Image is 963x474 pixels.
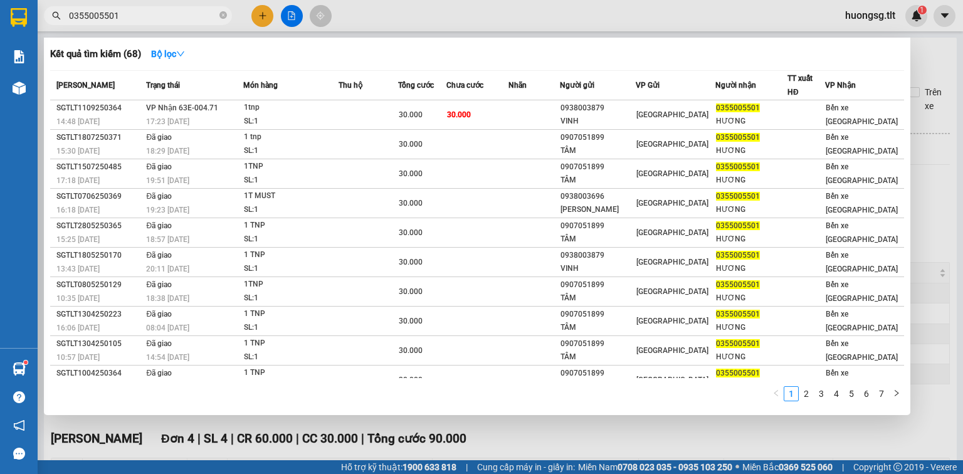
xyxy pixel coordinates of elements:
div: SL: 1 [244,203,338,217]
div: 1TNP [244,278,338,292]
div: HƯƠNG [716,115,787,128]
span: [PERSON_NAME] [56,81,115,90]
span: [GEOGRAPHIC_DATA] [636,140,708,149]
div: SGTLT1304250105 [56,337,142,350]
div: HƯƠNG [716,262,787,275]
div: SL: 1 [244,115,338,129]
span: 0355005501 [716,103,760,112]
span: Đã giao [146,251,172,260]
div: 1 TNP [244,248,338,262]
h3: Kết quả tìm kiếm ( 68 ) [50,48,141,61]
span: Bến xe [GEOGRAPHIC_DATA] [826,369,898,391]
span: VP Gửi [636,81,660,90]
span: Bến xe [GEOGRAPHIC_DATA] [826,221,898,244]
span: notification [13,419,25,431]
span: message [13,448,25,460]
div: 0907051899 [560,367,635,380]
div: TÂM [560,233,635,246]
span: 14:54 [DATE] [146,353,189,362]
div: SL: 1 [244,233,338,246]
span: 0355005501 [716,310,760,319]
a: 1 [784,387,798,401]
a: 5 [845,387,858,401]
div: TÂM [560,321,635,334]
span: [GEOGRAPHIC_DATA] [636,376,708,384]
div: TÂM [560,350,635,364]
div: TÂM [560,144,635,157]
li: Next Page [889,386,904,401]
span: Đã giao [146,162,172,171]
div: 0907051899 [560,308,635,321]
span: [GEOGRAPHIC_DATA] [636,199,708,208]
div: SGTLT1807250371 [56,131,142,144]
span: Bến xe [GEOGRAPHIC_DATA] [826,192,898,214]
span: [GEOGRAPHIC_DATA] [636,228,708,237]
li: 2 [799,386,814,401]
span: 19:23 [DATE] [146,206,189,214]
span: Thu hộ [339,81,362,90]
div: HƯƠNG [716,350,787,364]
span: 18:57 [DATE] [146,235,189,244]
div: [PERSON_NAME] [560,203,635,216]
span: 19:51 [DATE] [146,176,189,185]
span: 30.000 [399,140,423,149]
div: SL: 1 [244,350,338,364]
div: SGTLT1109250364 [56,102,142,115]
div: 0907051899 [560,161,635,174]
img: solution-icon [13,50,26,63]
span: 30.000 [399,169,423,178]
div: 0907051899 [560,131,635,144]
span: [GEOGRAPHIC_DATA] [636,346,708,355]
span: 0355005501 [716,162,760,171]
li: Previous Page [769,386,784,401]
span: 20:11 [DATE] [146,265,189,273]
span: 0355005501 [716,221,760,230]
button: right [889,386,904,401]
input: Tìm tên, số ĐT hoặc mã đơn [69,9,217,23]
span: close-circle [219,10,227,22]
div: SGTLT1507250485 [56,161,142,174]
a: 4 [829,387,843,401]
div: SGTLT0805250129 [56,278,142,292]
span: Đã giao [146,310,172,319]
span: 0355005501 [716,133,760,142]
img: warehouse-icon [13,362,26,376]
span: 30.000 [399,287,423,296]
span: Đã giao [146,133,172,142]
span: Nhãn [508,81,527,90]
div: 1 TNP [244,366,338,380]
span: 14:48 [DATE] [56,117,100,126]
div: TÂM [560,292,635,305]
span: Đã giao [146,192,172,201]
div: 1 TNP [244,307,338,321]
li: 6 [859,386,874,401]
span: 15:25 [DATE] [56,235,100,244]
div: SL: 1 [244,174,338,187]
span: [GEOGRAPHIC_DATA] [636,169,708,178]
span: 0355005501 [716,192,760,201]
span: right [893,389,900,397]
div: HƯƠNG [716,233,787,246]
img: warehouse-icon [13,82,26,95]
span: 18:29 [DATE] [146,147,189,155]
span: 10:35 [DATE] [56,294,100,303]
div: 0907051899 [560,278,635,292]
div: SGTLT1304250223 [56,308,142,321]
span: VP Nhận 63E-004.71 [146,103,218,112]
span: 0355005501 [716,280,760,289]
span: 30.000 [399,346,423,355]
div: 1TNP [244,160,338,174]
span: 17:18 [DATE] [56,176,100,185]
div: 1 TNP [244,337,338,350]
span: [GEOGRAPHIC_DATA] [636,317,708,325]
div: SGTLT0706250369 [56,190,142,203]
span: 0355005501 [716,251,760,260]
div: SGTLT2805250365 [56,219,142,233]
div: HƯƠNG [716,292,787,305]
div: 0938003879 [560,102,635,115]
span: question-circle [13,391,25,403]
span: 30.000 [399,376,423,384]
div: HƯƠNG [716,174,787,187]
span: left [772,389,780,397]
li: 7 [874,386,889,401]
